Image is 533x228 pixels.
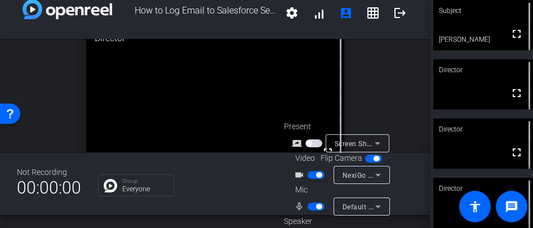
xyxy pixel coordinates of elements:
[295,152,315,164] span: Video
[294,168,308,182] mat-icon: videocam_outline
[17,174,81,201] span: 00:00:00
[343,170,472,179] span: NexiGo N60 FHD Webcam (1d6c:0103)
[284,121,397,133] div: Present
[468,200,482,213] mat-icon: accessibility
[292,137,305,150] mat-icon: screen_share_outline
[86,23,344,54] div: Director
[510,27,523,41] mat-icon: fullscreen
[393,6,407,20] mat-icon: logout
[321,152,362,164] span: Flip Camera
[433,178,533,199] div: Director
[433,59,533,81] div: Director
[343,202,509,211] span: Default - Microphone (Blue Snowball ) (0d8c:0005)
[294,200,308,213] mat-icon: mic_none
[284,184,397,196] div: Mic
[17,166,81,178] div: Not Recording
[104,179,117,192] img: Chat Icon
[505,200,518,213] mat-icon: message
[284,216,352,227] div: Speaker
[433,119,533,140] div: Director
[366,6,380,20] mat-icon: grid_on
[510,146,523,159] mat-icon: fullscreen
[510,86,523,100] mat-icon: fullscreen
[122,186,168,192] p: Everyone
[122,178,168,184] p: Group
[339,6,353,20] mat-icon: account_box
[335,139,384,148] span: Screen Sharing
[285,6,299,20] mat-icon: settings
